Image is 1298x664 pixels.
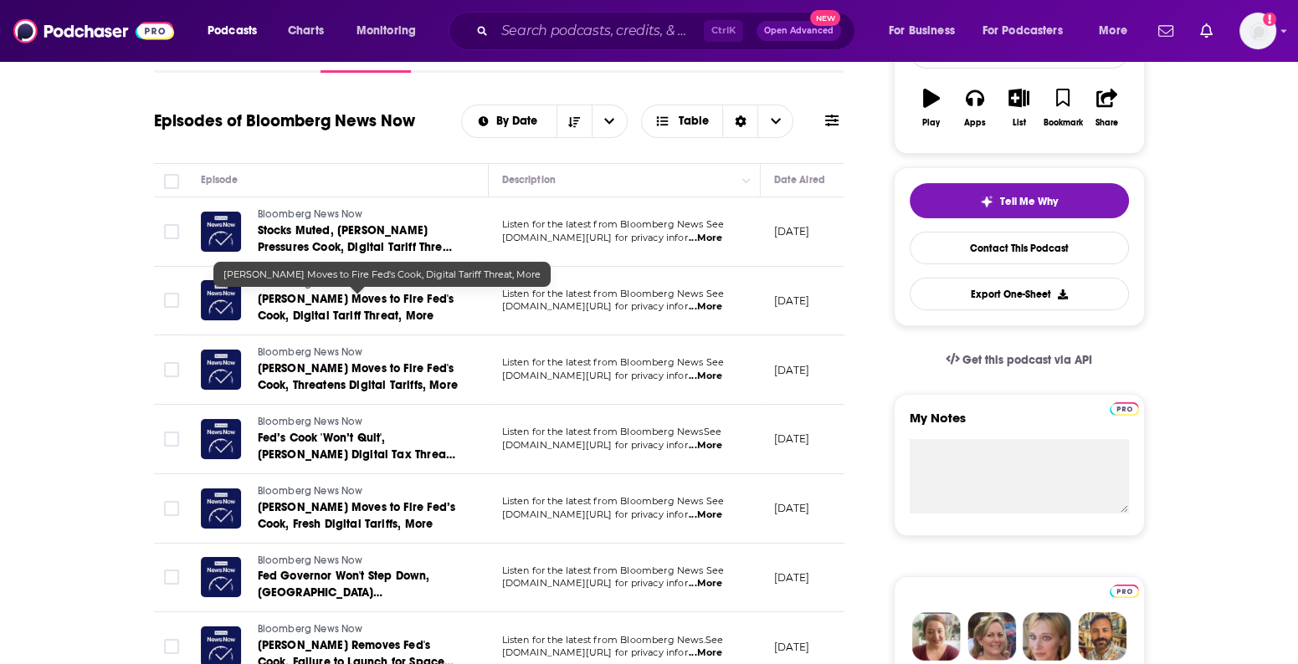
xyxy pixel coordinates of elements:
span: ...More [689,370,722,383]
p: [DATE] [774,363,810,377]
button: List [997,78,1040,138]
span: Toggle select row [164,362,179,377]
span: Monitoring [357,19,416,43]
span: [PERSON_NAME] Moves to Fire Fed's Cook, Threatens Digital Tariffs, More [258,361,458,392]
button: open menu [1087,18,1148,44]
span: ...More [689,646,722,660]
a: Pro website [1110,582,1139,598]
a: Bloomberg News Now [258,484,459,499]
div: Description [502,170,556,190]
a: Fed Governor Won't Step Down, [GEOGRAPHIC_DATA] [PERSON_NAME], More [258,568,459,601]
div: Play [922,118,940,128]
div: List [1013,118,1026,128]
span: [PERSON_NAME] Moves to Fire Fed's Cook, Digital Tariff Threat, More [258,292,454,323]
span: Fed Governor Won't Step Down, [GEOGRAPHIC_DATA] [PERSON_NAME], More [258,569,430,616]
button: Apps [953,78,997,138]
h2: Choose List sort [461,105,628,138]
div: Episode [201,170,239,190]
span: Listen for the latest from Bloomberg News See [502,564,725,576]
span: Listen for the latest from Bloomberg NewsSee [502,426,722,437]
span: Listen for the latest from Bloomberg News See [502,356,725,368]
span: Bloomberg News Now [258,346,363,358]
span: Toggle select row [164,293,179,308]
a: Contact This Podcast [910,232,1129,264]
p: [DATE] [774,294,810,308]
span: For Podcasters [982,19,1063,43]
span: New [810,10,840,26]
a: [PERSON_NAME] Moves to Fire Fed's Cook, Threatens Digital Tariffs, More [258,360,459,394]
p: [DATE] [774,432,810,446]
a: [PERSON_NAME] Moves to Fire Fed's Cook, Digital Tariff Threat, More [258,291,459,324]
button: Show profile menu [1239,13,1276,49]
span: Bloomberg News Now [258,554,363,566]
button: Column Actions [736,171,757,191]
img: Podchaser - Follow, Share and Rate Podcasts [13,15,174,47]
span: Toggle select row [164,432,179,447]
div: Sort Direction [722,105,757,137]
span: Open Advanced [764,27,834,35]
span: Bloomberg News Now [258,208,363,220]
div: Bookmark [1043,118,1082,128]
label: My Notes [910,410,1129,439]
span: Bloomberg News Now [258,416,363,427]
span: [DOMAIN_NAME][URL] for privacy infor [502,370,688,381]
span: Toggle select row [164,224,179,239]
span: ...More [689,508,722,522]
svg: Add a profile image [1263,13,1276,26]
button: open menu [345,18,438,44]
img: Barbara Profile [967,612,1016,661]
div: Search podcasts, credits, & more... [464,12,871,50]
img: User Profile [1239,13,1276,49]
span: Charts [288,19,324,43]
button: open menu [972,18,1087,44]
a: Show notifications dropdown [1193,17,1219,45]
a: Pro website [1110,400,1139,416]
span: [DOMAIN_NAME][URL] for privacy infor [502,646,688,658]
a: Get this podcast via API [932,340,1106,381]
img: Jon Profile [1078,612,1126,661]
button: open menu [462,115,557,127]
button: tell me why sparkleTell Me Why [910,183,1129,218]
span: [DOMAIN_NAME][URL] for privacy infor [502,300,688,312]
a: Bloomberg News Now [258,622,459,637]
a: Show notifications dropdown [1152,17,1180,45]
span: Toggle select row [164,501,179,516]
div: Share [1095,118,1118,128]
a: Bloomberg News Now [258,415,459,430]
a: Fed’s Cook 'Won’t Quit', [PERSON_NAME] Digital Tax Threat, More [258,430,459,463]
img: Podchaser Pro [1110,585,1139,598]
span: More [1099,19,1127,43]
button: Bookmark [1041,78,1085,138]
span: Listen for the latest from Bloomberg News See [502,218,725,230]
span: Table [679,115,709,127]
button: Choose View [641,105,794,138]
span: Stocks Muted, [PERSON_NAME] Pressures Cook, Digital Tariff Threat, More [258,223,458,271]
span: For Business [889,19,955,43]
a: Stocks Muted, [PERSON_NAME] Pressures Cook, Digital Tariff Threat, More [258,222,459,256]
img: tell me why sparkle [980,195,993,208]
span: Get this podcast via API [962,353,1092,367]
span: Listen for the latest from Bloomberg News.See [502,634,724,646]
button: open menu [196,18,279,44]
p: [DATE] [774,501,810,515]
span: Listen for the latest from Bloomberg News See [502,495,725,507]
span: Podcasts [208,19,257,43]
button: Open AdvancedNew [757,21,841,41]
button: open menu [592,105,627,137]
span: [DOMAIN_NAME][URL] for privacy infor [502,508,688,520]
a: [PERSON_NAME] Moves to Fire Fed’s Cook, Fresh Digital Tariffs, More [258,499,459,533]
p: [DATE] [774,570,810,585]
span: Logged in as angelahattar [1239,13,1276,49]
input: Search podcasts, credits, & more... [495,18,704,44]
span: [DOMAIN_NAME][URL] for privacy infor [502,232,688,243]
button: Sort Direction [557,105,592,137]
button: Export One-Sheet [910,278,1129,310]
span: Ctrl K [704,20,743,42]
span: Listen for the latest from Bloomberg News See [502,288,725,299]
img: Podchaser Pro [1110,402,1139,416]
button: Share [1085,78,1128,138]
img: Sydney Profile [912,612,961,661]
p: [DATE] [774,640,810,654]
